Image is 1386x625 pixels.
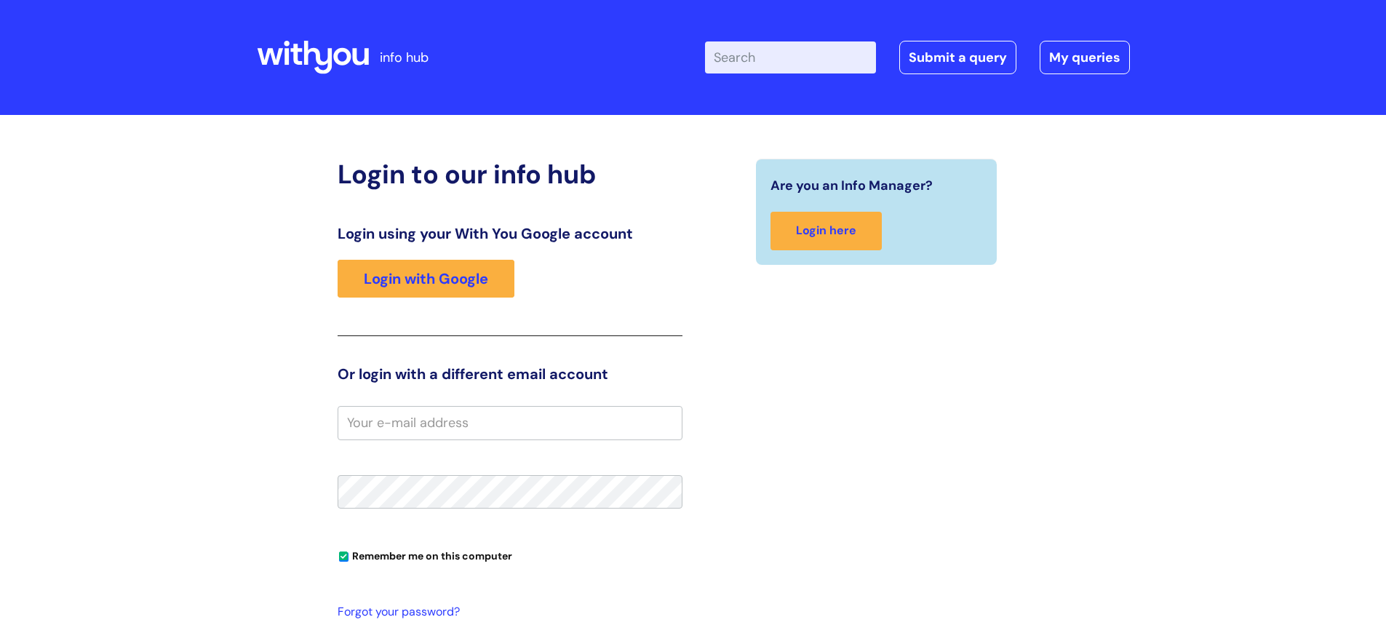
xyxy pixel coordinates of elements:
[338,406,682,439] input: Your e-mail address
[338,546,512,562] label: Remember me on this computer
[338,544,682,567] div: You can uncheck this option if you're logging in from a shared device
[338,159,682,190] h2: Login to our info hub
[1040,41,1130,74] a: My queries
[338,602,675,623] a: Forgot your password?
[338,365,682,383] h3: Or login with a different email account
[380,46,429,69] p: info hub
[705,41,876,73] input: Search
[338,225,682,242] h3: Login using your With You Google account
[899,41,1016,74] a: Submit a query
[770,212,882,250] a: Login here
[339,552,349,562] input: Remember me on this computer
[338,260,514,298] a: Login with Google
[770,174,933,197] span: Are you an Info Manager?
